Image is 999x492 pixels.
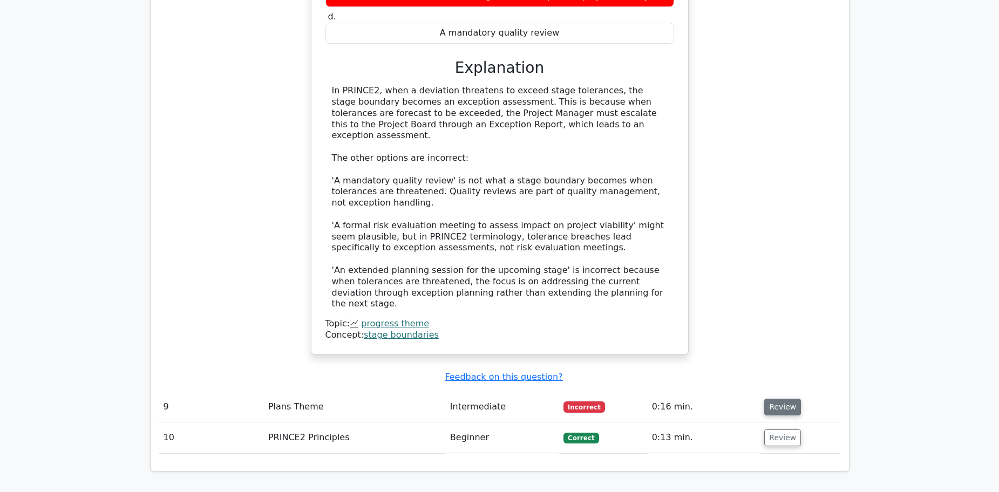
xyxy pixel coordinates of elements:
[159,392,264,422] td: 9
[325,23,674,44] div: A mandatory quality review
[325,318,674,330] div: Topic:
[332,85,668,310] div: In PRINCE2, when a deviation threatens to exceed stage tolerances, the stage boundary becomes an ...
[328,11,336,22] span: d.
[332,59,668,77] h3: Explanation
[648,422,760,453] td: 0:13 min.
[264,422,446,453] td: PRINCE2 Principles
[563,401,605,412] span: Incorrect
[446,392,559,422] td: Intermediate
[764,429,801,446] button: Review
[445,372,562,382] a: Feedback on this question?
[764,399,801,415] button: Review
[325,330,674,341] div: Concept:
[361,318,429,329] a: progress theme
[648,392,760,422] td: 0:16 min.
[264,392,446,422] td: Plans Theme
[159,422,264,453] td: 10
[563,433,599,443] span: Correct
[364,330,439,340] a: stage boundaries
[446,422,559,453] td: Beginner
